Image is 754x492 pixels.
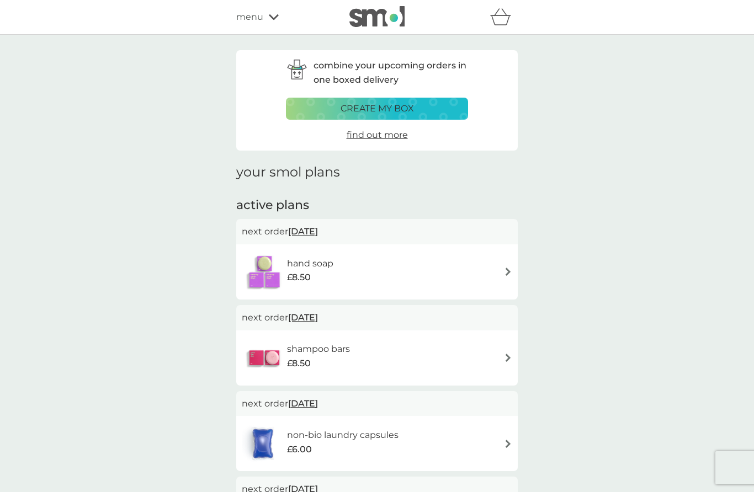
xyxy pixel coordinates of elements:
[504,354,512,362] img: arrow right
[504,440,512,448] img: arrow right
[341,101,414,116] p: create my box
[242,253,287,291] img: hand soap
[287,270,311,285] span: £8.50
[287,256,333,271] h6: hand soap
[242,424,284,463] img: non-bio laundry capsules
[288,221,318,242] span: [DATE]
[347,130,408,140] span: find out more
[242,339,287,377] img: shampoo bars
[490,6,518,28] div: basket
[288,393,318,414] span: [DATE]
[236,164,518,180] h1: your smol plans
[349,6,405,27] img: smol
[287,442,312,457] span: £6.00
[288,307,318,328] span: [DATE]
[287,356,311,371] span: £8.50
[287,428,399,442] h6: non-bio laundry capsules
[242,224,512,239] p: next order
[504,268,512,276] img: arrow right
[242,311,512,325] p: next order
[236,197,518,214] h2: active plans
[314,58,468,87] p: combine your upcoming orders in one boxed delivery
[287,342,350,356] h6: shampoo bars
[242,397,512,411] p: next order
[286,98,468,120] button: create my box
[347,128,408,142] a: find out more
[236,10,263,24] span: menu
